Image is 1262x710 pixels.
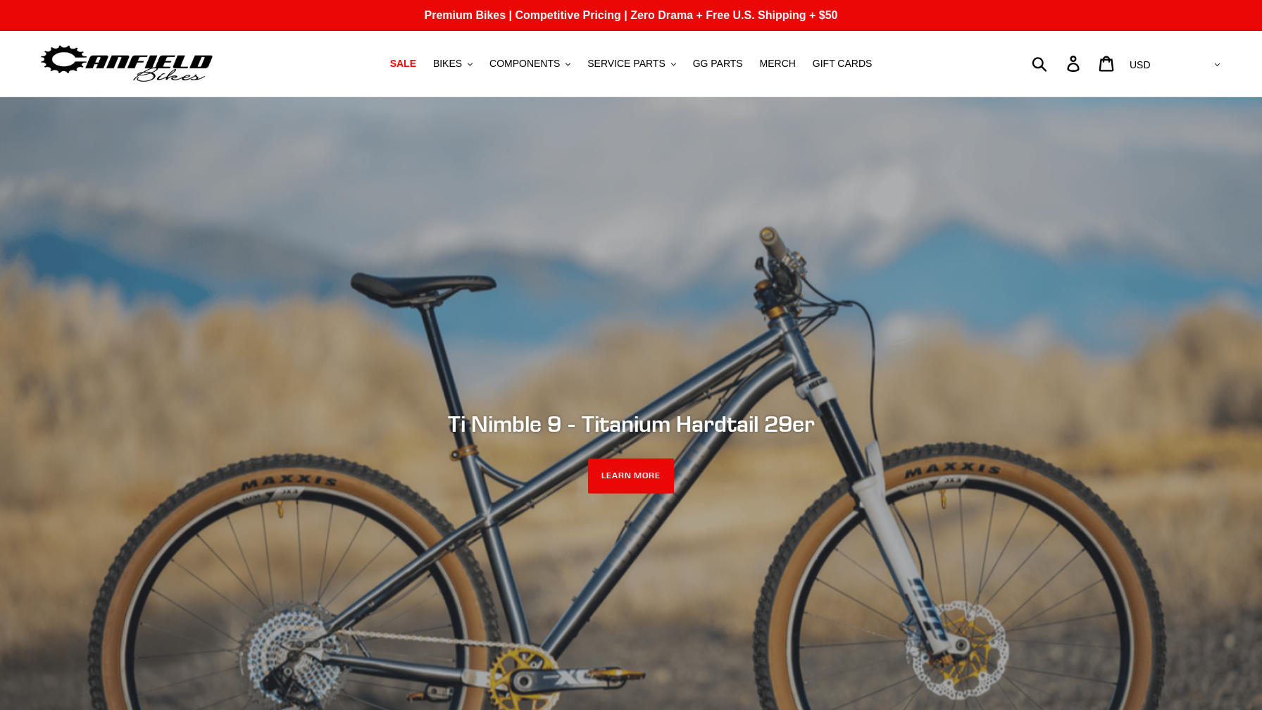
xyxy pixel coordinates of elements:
[426,54,480,73] button: BIKES
[693,58,743,70] span: GG PARTS
[686,54,750,73] a: GG PARTS
[760,58,796,70] span: MERCH
[580,54,682,73] button: SERVICE PARTS
[587,58,665,70] span: SERVICE PARTS
[489,58,560,70] span: COMPONENTS
[588,459,675,494] a: LEARN MORE
[806,54,880,73] a: GIFT CARDS
[433,58,462,70] span: BIKES
[39,42,215,86] img: Canfield Bikes
[813,58,873,70] span: GIFT CARDS
[390,58,416,70] span: SALE
[482,54,577,73] button: COMPONENTS
[1039,48,1075,79] input: Search
[247,410,1015,437] h2: Ti Nimble 9 - Titanium Hardtail 29er
[753,54,803,73] a: MERCH
[383,54,423,73] a: SALE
